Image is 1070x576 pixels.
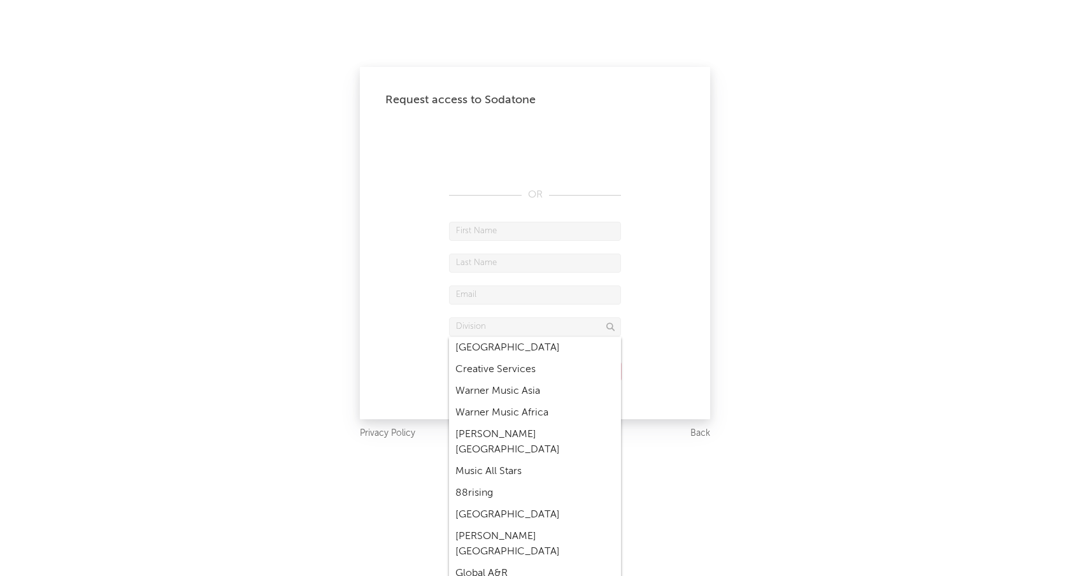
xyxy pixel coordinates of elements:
[449,254,621,273] input: Last Name
[449,402,621,424] div: Warner Music Africa
[449,187,621,203] div: OR
[449,285,621,305] input: Email
[690,426,710,442] a: Back
[449,461,621,482] div: Music All Stars
[449,424,621,461] div: [PERSON_NAME] [GEOGRAPHIC_DATA]
[449,337,621,359] div: [GEOGRAPHIC_DATA]
[449,482,621,504] div: 88rising
[449,222,621,241] input: First Name
[449,359,621,380] div: Creative Services
[449,504,621,526] div: [GEOGRAPHIC_DATA]
[449,380,621,402] div: Warner Music Asia
[449,526,621,563] div: [PERSON_NAME] [GEOGRAPHIC_DATA]
[385,92,685,108] div: Request access to Sodatone
[449,317,621,336] input: Division
[360,426,415,442] a: Privacy Policy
